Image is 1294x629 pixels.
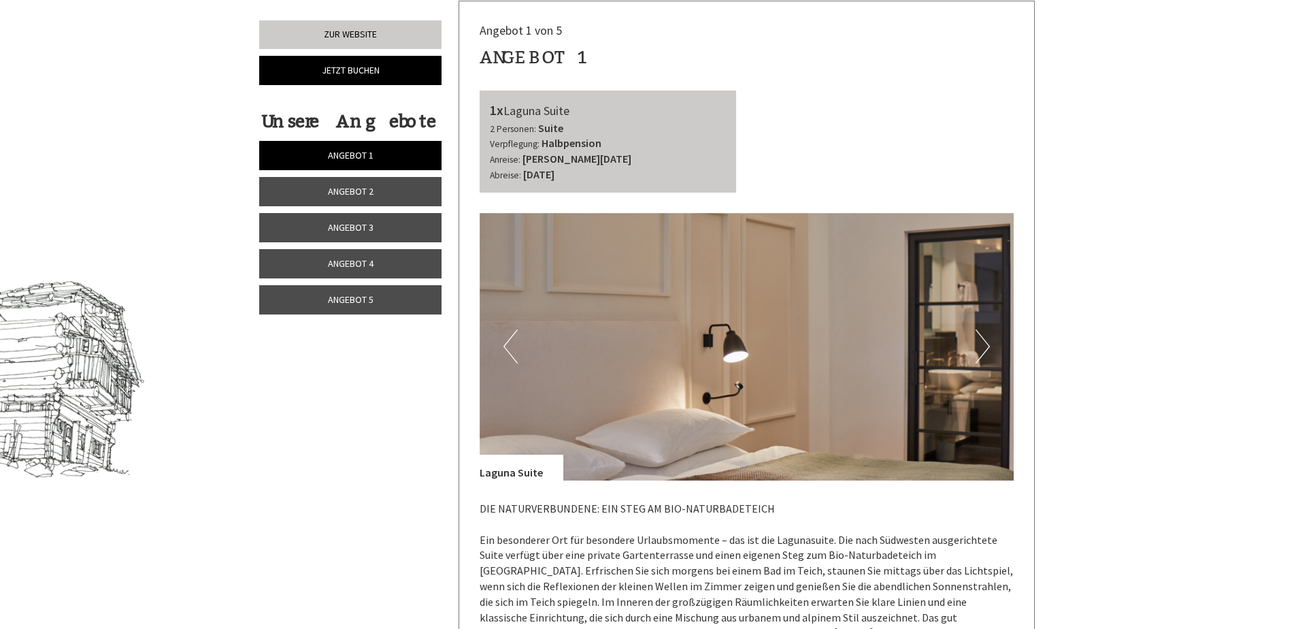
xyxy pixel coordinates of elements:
img: image [480,213,1014,481]
a: Zur Website [259,20,442,49]
b: [DATE] [523,167,554,181]
small: Anreise: [490,154,520,165]
div: Angebot 1 [480,45,589,70]
div: Laguna Suite [490,101,727,120]
span: Angebot 1 von 5 [480,22,562,38]
span: Angebot 4 [328,257,374,270]
div: Laguna Suite [480,455,563,481]
span: Angebot 5 [328,293,374,306]
b: 1x [490,101,503,118]
span: Angebot 1 [328,149,374,161]
small: Abreise: [490,170,521,181]
button: Next [976,329,990,364]
b: Suite [538,121,563,135]
b: [PERSON_NAME][DATE] [522,152,631,165]
span: Angebot 2 [328,185,374,197]
a: Jetzt buchen [259,56,442,85]
div: Unsere Angebote [259,109,437,134]
span: Angebot 3 [328,221,374,233]
button: Previous [503,329,518,364]
small: 2 Personen: [490,123,536,135]
small: Verpflegung: [490,138,540,150]
b: Halbpension [542,136,601,150]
